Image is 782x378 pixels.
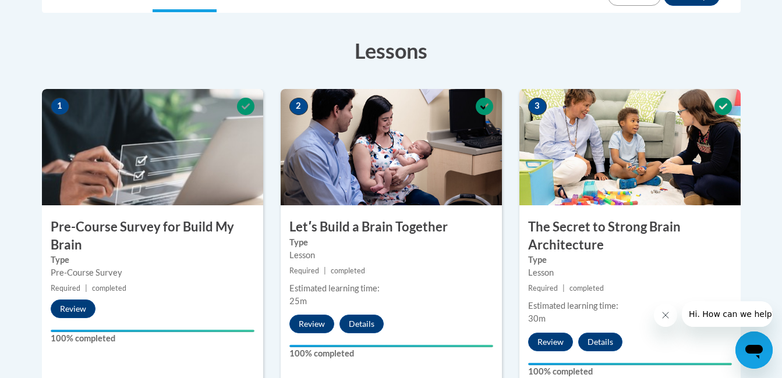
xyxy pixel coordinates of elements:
[42,89,263,205] img: Course Image
[281,89,502,205] img: Course Image
[51,284,80,293] span: Required
[569,284,604,293] span: completed
[331,266,365,275] span: completed
[289,249,493,262] div: Lesson
[289,98,308,115] span: 2
[85,284,87,293] span: |
[528,254,732,266] label: Type
[528,313,546,323] span: 30m
[281,218,502,236] h3: Letʹs Build a Brain Together
[528,266,732,279] div: Lesson
[51,254,254,266] label: Type
[51,299,95,318] button: Review
[324,266,326,275] span: |
[289,282,493,295] div: Estimated learning time:
[528,363,732,365] div: Your progress
[682,301,773,327] iframe: Message from company
[528,333,573,351] button: Review
[51,330,254,332] div: Your progress
[42,36,741,65] h3: Lessons
[578,333,622,351] button: Details
[289,345,493,347] div: Your progress
[289,315,334,333] button: Review
[289,347,493,360] label: 100% completed
[51,332,254,345] label: 100% completed
[528,98,547,115] span: 3
[528,299,732,312] div: Estimated learning time:
[51,266,254,279] div: Pre-Course Survey
[528,365,732,378] label: 100% completed
[289,296,307,306] span: 25m
[339,315,384,333] button: Details
[42,218,263,254] h3: Pre-Course Survey for Build My Brain
[289,236,493,249] label: Type
[7,8,94,17] span: Hi. How can we help?
[289,266,319,275] span: Required
[519,218,741,254] h3: The Secret to Strong Brain Architecture
[528,284,558,293] span: Required
[92,284,126,293] span: completed
[562,284,565,293] span: |
[51,98,69,115] span: 1
[519,89,741,205] img: Course Image
[654,304,677,327] iframe: Close message
[735,331,773,369] iframe: Button to launch messaging window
